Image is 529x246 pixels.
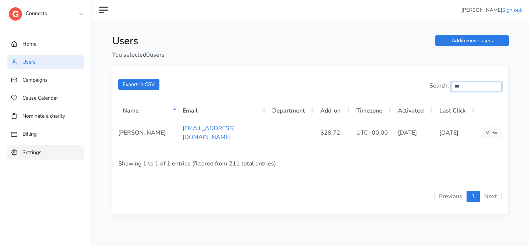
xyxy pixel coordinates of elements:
[183,124,235,141] a: [EMAIL_ADDRESS][DOMAIN_NAME]
[7,127,84,141] a: Billing
[22,76,48,83] span: Campaigns
[118,79,159,90] button: Export in CSV
[7,109,84,123] a: Nominate a charity
[461,6,522,14] li: [PERSON_NAME]
[7,37,84,51] a: Home
[7,91,84,105] a: Cause Calendar
[451,82,502,91] input: Search:
[435,101,477,120] th: Last Click: activate to sort column ascending
[7,73,84,87] a: Campaigns
[112,50,305,59] p: You selected users
[22,113,65,120] span: Nominate a charity
[118,148,502,179] div: Showing 1 to 1 of 1 entries (filtered from 211 total entries)
[502,7,522,14] a: Sign out
[118,101,178,120] th: Name: activate to sort column descending
[22,58,36,65] span: Users
[435,120,477,146] td: [DATE]
[435,35,509,46] a: Add/remove users
[316,120,352,146] td: $28.72
[22,40,36,47] span: Home
[9,5,82,18] a: Connectd
[22,131,37,138] span: Billing
[393,120,435,146] td: [DATE]
[481,127,502,138] a: View
[123,81,155,88] span: Export in CSV
[352,120,393,146] td: UTC+00:00
[22,95,58,101] span: Cause Calendar
[429,81,502,91] label: Search:
[9,7,22,21] img: logo-dashboard-4662da770dd4bea1a8774357aa970c5cb092b4650ab114813ae74da458e76571.svg
[316,101,352,120] th: Add-on: activate to sort column ascending
[467,191,480,203] a: 1
[178,101,268,120] th: Email: activate to sort column ascending
[268,101,316,120] th: Department: activate to sort column ascending
[118,120,178,146] td: [PERSON_NAME]
[352,101,393,120] th: Timezone: activate to sort column ascending
[112,35,305,47] h1: Users
[268,120,316,146] td: -
[22,149,42,156] span: Settings
[393,101,435,120] th: Activated: activate to sort column ascending
[146,51,150,59] span: 0
[7,145,84,160] a: Settings
[7,55,84,69] a: Users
